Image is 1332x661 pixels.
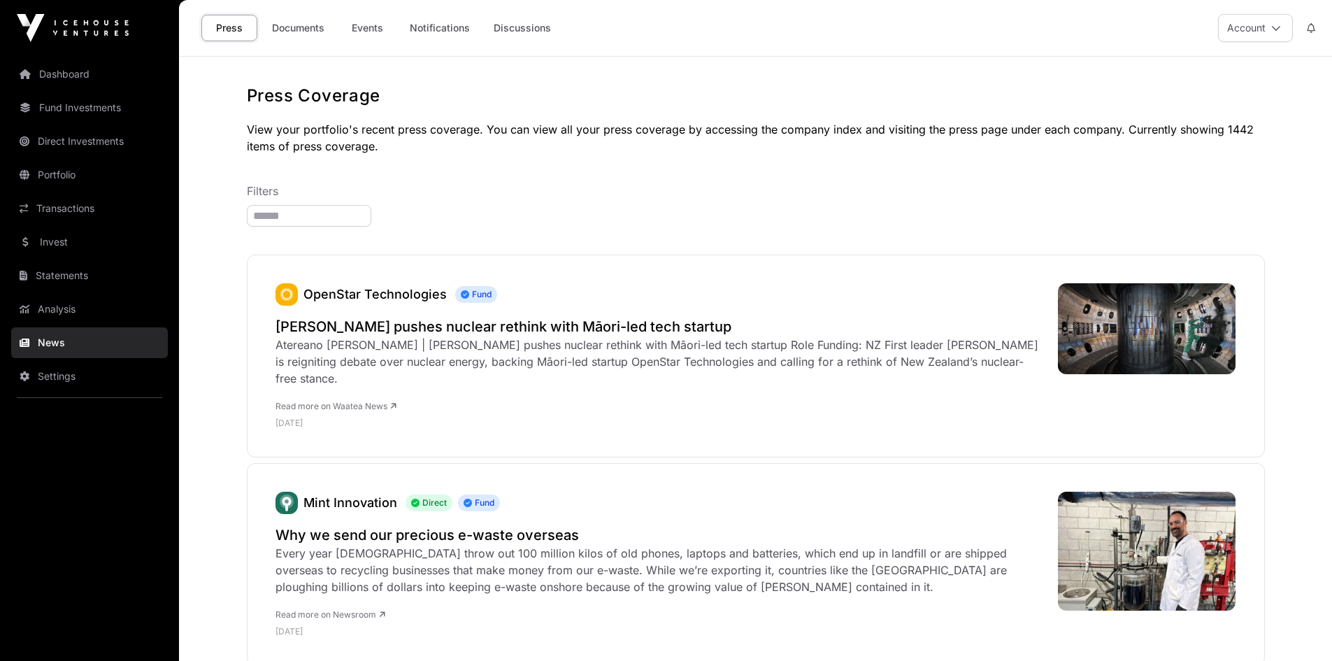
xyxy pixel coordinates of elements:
[406,495,452,511] span: Direct
[275,525,1044,545] a: Why we send our precious e-waste overseas
[247,183,1265,199] p: Filters
[455,286,497,303] span: Fund
[247,121,1265,155] p: View your portfolio's recent press coverage. You can view all your press coverage by accessing th...
[11,126,168,157] a: Direct Investments
[11,361,168,392] a: Settings
[11,92,168,123] a: Fund Investments
[303,495,397,510] a: Mint Innovation
[1218,14,1293,42] button: Account
[11,294,168,325] a: Analysis
[303,287,447,301] a: OpenStar Technologies
[275,418,1044,429] p: [DATE]
[11,193,168,224] a: Transactions
[339,15,395,41] a: Events
[11,59,168,90] a: Dashboard
[201,15,257,41] a: Press
[17,14,129,42] img: Icehouse Ventures Logo
[11,227,168,257] a: Invest
[275,401,396,411] a: Read more on Waatea News
[458,495,500,511] span: Fund
[1262,594,1332,661] iframe: Chat Widget
[275,317,1044,336] a: [PERSON_NAME] pushes nuclear rethink with Māori-led tech startup
[11,327,168,358] a: News
[401,15,479,41] a: Notifications
[275,626,1044,637] p: [DATE]
[1058,492,1236,611] img: thumbnail_IMG_0015-e1756688335121.jpg
[247,85,1265,107] h1: Press Coverage
[485,15,560,41] a: Discussions
[275,609,385,620] a: Read more on Newsroom
[275,492,298,514] a: Mint Innovation
[1058,283,1236,374] img: Winston-Peters-pushes-nuclear-rethink-with-Maori-led-tech-startup.jpg
[263,15,334,41] a: Documents
[11,159,168,190] a: Portfolio
[275,283,298,306] a: OpenStar Technologies
[275,545,1044,595] div: Every year [DEMOGRAPHIC_DATA] throw out 100 million kilos of old phones, laptops and batteries, w...
[275,336,1044,387] div: Atereano [PERSON_NAME] | [PERSON_NAME] pushes nuclear rethink with Māori-led tech startup Role Fu...
[11,260,168,291] a: Statements
[275,492,298,514] img: Mint.svg
[275,283,298,306] img: OpenStar.svg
